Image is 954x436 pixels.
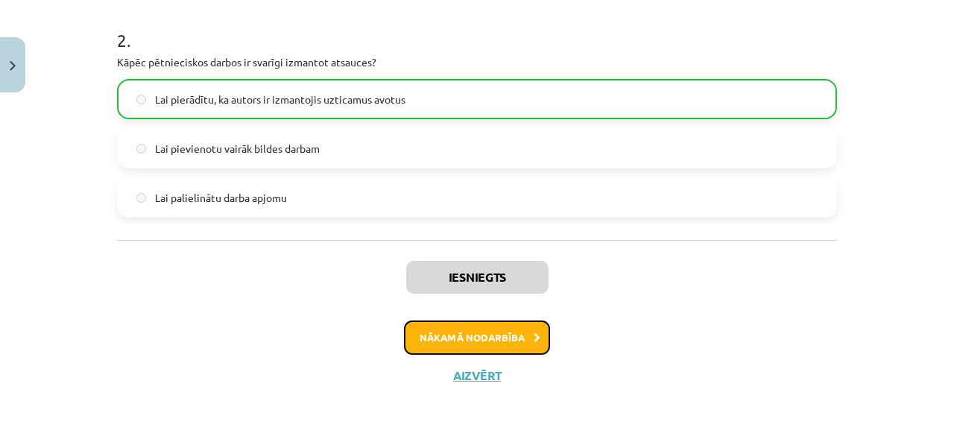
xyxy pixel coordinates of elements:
input: Lai pierādītu, ka autors ir izmantojis uzticamus avotus [136,95,146,104]
span: Lai pierādītu, ka autors ir izmantojis uzticamus avotus [155,92,405,107]
span: Lai palielinātu darba apjomu [155,190,287,206]
input: Lai pievienotu vairāk bildes darbam [136,144,146,154]
span: Lai pievienotu vairāk bildes darbam [155,141,320,157]
img: icon-close-lesson-0947bae3869378f0d4975bcd49f059093ad1ed9edebbc8119c70593378902aed.svg [10,61,16,71]
input: Lai palielinātu darba apjomu [136,193,146,203]
p: Kāpēc pētnieciskos darbos ir svarīgi izmantot atsauces? [117,54,837,70]
h1: 2 . [117,4,837,50]
button: Iesniegts [406,261,549,294]
button: Nākamā nodarbība [404,320,550,355]
button: Aizvērt [449,368,505,383]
